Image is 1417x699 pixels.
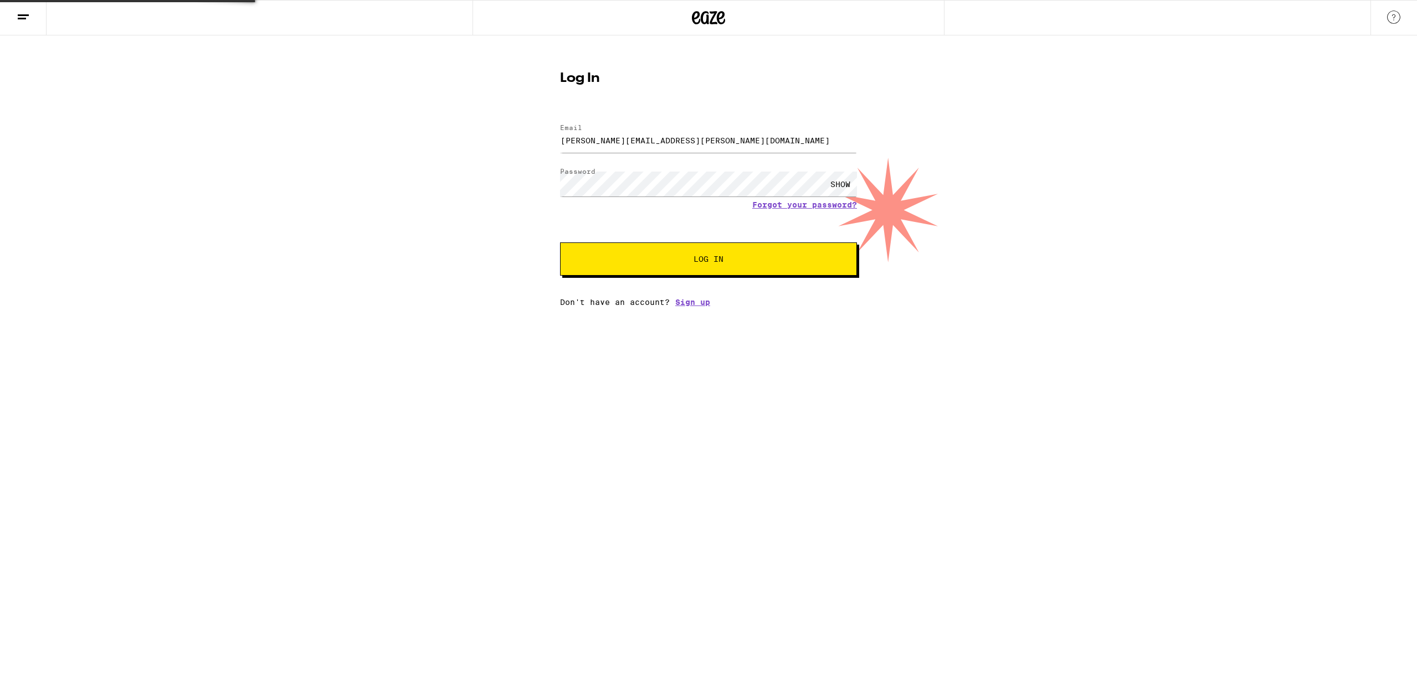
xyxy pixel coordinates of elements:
button: Log In [560,242,857,276]
span: Log In [694,255,723,263]
a: Forgot your password? [752,200,857,209]
label: Password [560,168,595,175]
span: Hi. Need any help? [7,8,80,17]
h1: Log In [560,72,857,85]
label: Email [560,124,582,131]
input: Email [560,128,857,153]
div: Don't have an account? [560,298,857,307]
a: Sign up [675,298,710,307]
div: SHOW [824,172,857,196]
